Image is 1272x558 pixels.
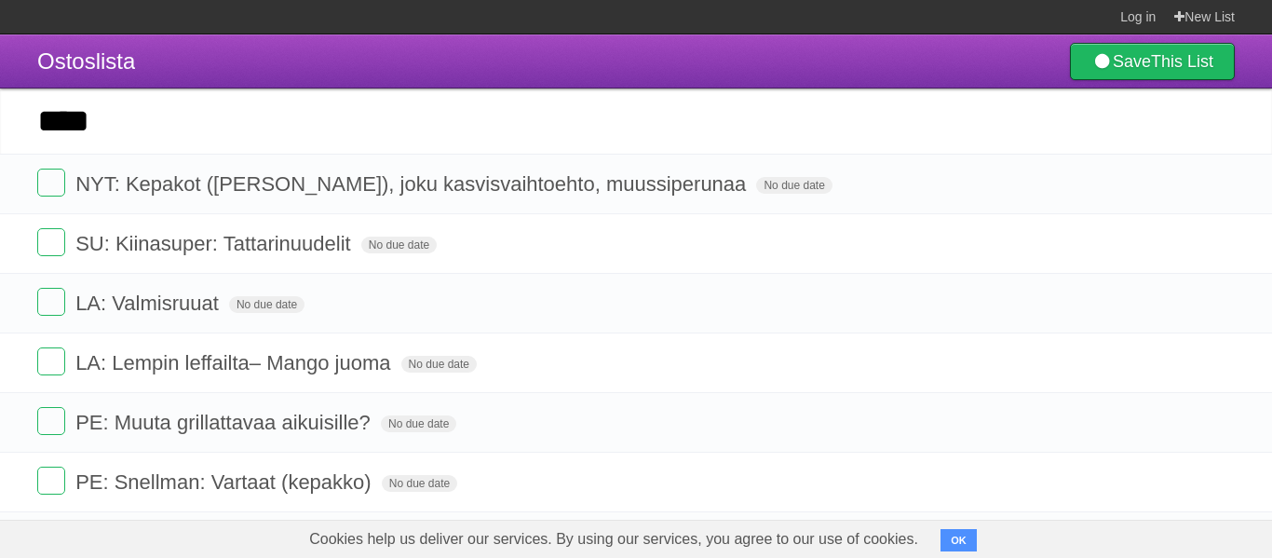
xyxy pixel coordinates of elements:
span: SU: Kiinasuper: Tattarinuudelit [75,232,356,255]
span: No due date [756,177,832,194]
label: Done [37,407,65,435]
span: LA: Valmisruuat [75,292,223,315]
a: SaveThis List [1070,43,1235,80]
span: NYT: Kepakot ([PERSON_NAME]), joku kasvisvaihtoehto, muussiperunaa [75,172,751,196]
button: OK [940,529,977,551]
label: Done [37,347,65,375]
span: No due date [381,415,456,432]
b: This List [1151,52,1213,71]
span: No due date [401,356,477,373]
label: Done [37,228,65,256]
label: Done [37,467,65,495]
span: No due date [229,296,304,313]
span: LA: Lempin leffailta– Mango juoma [75,351,395,374]
span: No due date [361,237,437,253]
span: Ostoslista [37,48,135,74]
label: Done [37,288,65,316]
span: No due date [382,475,457,492]
span: PE: Snellman: Vartaat (kepakko) [75,470,376,494]
span: PE: Muuta grillattavaa aikuisille? [75,411,375,434]
span: Cookies help us deliver our services. By using our services, you agree to our use of cookies. [291,521,937,558]
label: Done [37,169,65,197]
